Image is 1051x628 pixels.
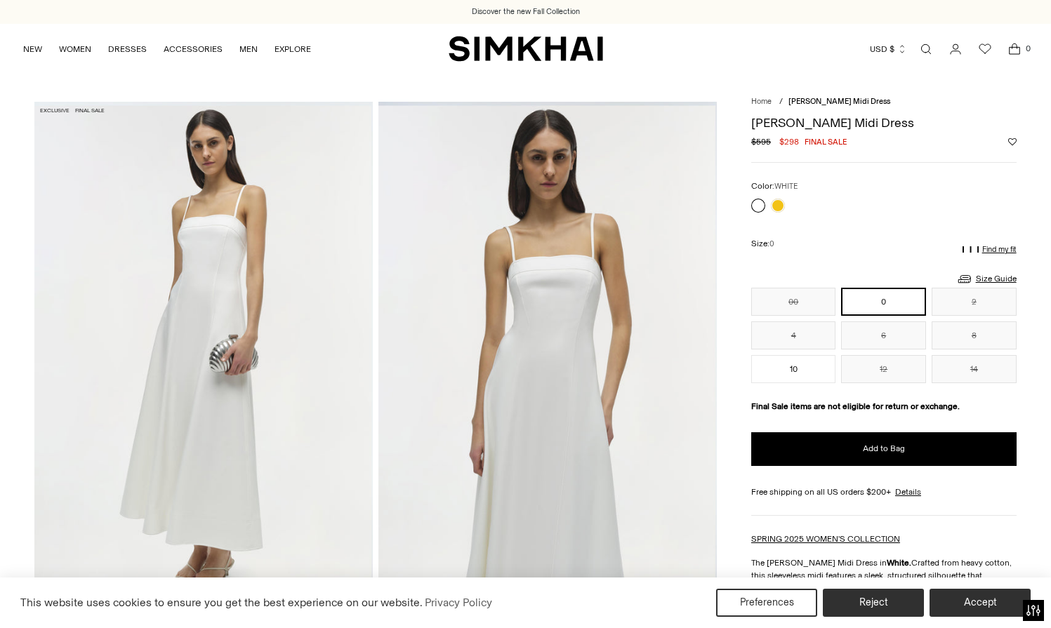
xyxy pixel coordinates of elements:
button: 0 [841,288,926,316]
button: Add to Bag [751,432,1017,466]
button: 14 [932,355,1017,383]
a: Go to the account page [941,35,970,63]
button: Accept [930,589,1031,617]
nav: breadcrumbs [751,96,1017,108]
a: SIMKHAI [449,35,603,62]
button: Add to Wishlist [1008,138,1017,146]
span: $298 [779,135,799,148]
a: NEW [23,34,42,65]
a: SPRING 2025 WOMEN'S COLLECTION [751,534,900,544]
button: Preferences [716,589,817,617]
button: 8 [932,321,1017,349]
img: Marisol Cotton Midi Dress [34,102,373,608]
div: / [779,96,783,108]
a: EXPLORE [275,34,311,65]
strong: White. [887,558,911,568]
span: WHITE [774,182,798,191]
a: Wishlist [971,35,999,63]
s: $595 [751,135,771,148]
a: Open cart modal [1000,35,1029,63]
label: Color: [751,180,798,193]
a: Details [895,486,921,498]
button: 4 [751,321,836,349]
span: Add to Bag [863,443,905,455]
span: 0 [1022,42,1034,55]
img: Marisol Cotton Midi Dress [378,102,717,608]
button: USD $ [870,34,907,65]
a: Size Guide [956,270,1017,288]
button: Reject [823,589,924,617]
a: Discover the new Fall Collection [472,6,580,18]
a: Open search modal [912,35,940,63]
a: Home [751,97,772,106]
span: This website uses cookies to ensure you get the best experience on our website. [20,596,423,609]
button: 00 [751,288,836,316]
button: 6 [841,321,926,349]
a: DRESSES [108,34,147,65]
p: The [PERSON_NAME] Midi Dress in Crafted from heavy cotton, this sleeveless midi features a sleek,... [751,556,1017,594]
a: ACCESSORIES [164,34,223,65]
a: Privacy Policy (opens in a new tab) [423,592,494,613]
a: WOMEN [59,34,91,65]
button: 10 [751,355,836,383]
label: Size: [751,237,774,250]
strong: Final Sale items are not eligible for return or exchange. [751,401,960,411]
span: [PERSON_NAME] Midi Dress [788,97,890,106]
span: 0 [769,239,774,248]
div: Free shipping on all US orders $200+ [751,486,1017,498]
button: 12 [841,355,926,383]
a: MEN [239,34,258,65]
h1: [PERSON_NAME] Midi Dress [751,116,1017,129]
button: 2 [932,288,1017,316]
